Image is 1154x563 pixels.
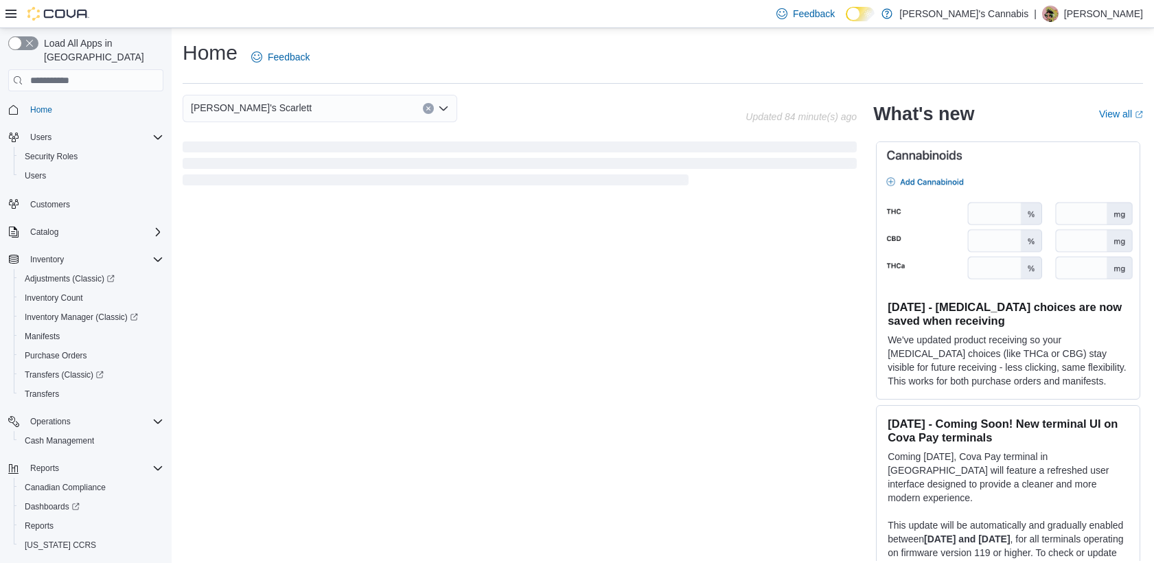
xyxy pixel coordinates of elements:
[924,533,1010,544] strong: [DATE] and [DATE]
[846,7,875,21] input: Dark Mode
[19,168,163,184] span: Users
[14,497,169,516] a: Dashboards
[25,224,64,240] button: Catalog
[899,5,1028,22] p: [PERSON_NAME]'s Cannabis
[25,482,106,493] span: Canadian Compliance
[14,516,169,536] button: Reports
[14,308,169,327] a: Inventory Manager (Classic)
[30,463,59,474] span: Reports
[19,290,163,306] span: Inventory Count
[25,102,58,118] a: Home
[19,386,65,402] a: Transfers
[19,328,163,345] span: Manifests
[14,327,169,346] button: Manifests
[14,478,169,497] button: Canadian Compliance
[19,498,163,515] span: Dashboards
[25,460,65,476] button: Reports
[19,347,163,364] span: Purchase Orders
[25,129,57,146] button: Users
[793,7,835,21] span: Feedback
[25,389,59,400] span: Transfers
[25,460,163,476] span: Reports
[888,417,1129,444] h3: [DATE] - Coming Soon! New terminal UI on Cova Pay terminals
[19,479,163,496] span: Canadian Compliance
[246,43,315,71] a: Feedback
[19,433,163,449] span: Cash Management
[25,435,94,446] span: Cash Management
[25,540,96,551] span: [US_STATE] CCRS
[3,128,169,147] button: Users
[25,251,69,268] button: Inventory
[25,413,163,430] span: Operations
[30,104,52,115] span: Home
[14,431,169,450] button: Cash Management
[25,292,83,303] span: Inventory Count
[25,331,60,342] span: Manifests
[25,224,163,240] span: Catalog
[19,518,59,534] a: Reports
[30,132,51,143] span: Users
[25,129,163,146] span: Users
[25,170,46,181] span: Users
[14,536,169,555] button: [US_STATE] CCRS
[14,288,169,308] button: Inventory Count
[3,412,169,431] button: Operations
[873,103,974,125] h2: What's new
[19,290,89,306] a: Inventory Count
[25,413,76,430] button: Operations
[25,312,138,323] span: Inventory Manager (Classic)
[19,518,163,534] span: Reports
[3,459,169,478] button: Reports
[14,384,169,404] button: Transfers
[19,271,163,287] span: Adjustments (Classic)
[1042,5,1059,22] div: Chelsea Hamilton
[3,250,169,269] button: Inventory
[19,537,163,553] span: Washington CCRS
[438,103,449,114] button: Open list of options
[183,39,238,67] h1: Home
[30,254,64,265] span: Inventory
[19,148,83,165] a: Security Roles
[19,537,102,553] a: [US_STATE] CCRS
[25,151,78,162] span: Security Roles
[1064,5,1143,22] p: [PERSON_NAME]
[3,194,169,214] button: Customers
[3,100,169,119] button: Home
[19,328,65,345] a: Manifests
[25,501,80,512] span: Dashboards
[183,144,857,188] span: Loading
[1034,5,1037,22] p: |
[27,7,89,21] img: Cova
[19,386,163,402] span: Transfers
[19,367,109,383] a: Transfers (Classic)
[25,350,87,361] span: Purchase Orders
[25,195,163,212] span: Customers
[888,333,1129,388] p: We've updated product receiving so your [MEDICAL_DATA] choices (like THCa or CBG) stay visible fo...
[25,273,115,284] span: Adjustments (Classic)
[25,520,54,531] span: Reports
[14,147,169,166] button: Security Roles
[19,271,120,287] a: Adjustments (Classic)
[3,222,169,242] button: Catalog
[19,168,51,184] a: Users
[423,103,434,114] button: Clear input
[19,479,111,496] a: Canadian Compliance
[19,498,85,515] a: Dashboards
[25,196,76,213] a: Customers
[14,269,169,288] a: Adjustments (Classic)
[19,347,93,364] a: Purchase Orders
[19,148,163,165] span: Security Roles
[19,367,163,383] span: Transfers (Classic)
[25,101,163,118] span: Home
[38,36,163,64] span: Load All Apps in [GEOGRAPHIC_DATA]
[14,166,169,185] button: Users
[14,365,169,384] a: Transfers (Classic)
[888,300,1129,328] h3: [DATE] - [MEDICAL_DATA] choices are now saved when receiving
[1135,111,1143,119] svg: External link
[30,199,70,210] span: Customers
[191,100,312,116] span: [PERSON_NAME]'s Scarlett
[25,369,104,380] span: Transfers (Classic)
[19,309,143,325] a: Inventory Manager (Classic)
[30,227,58,238] span: Catalog
[1099,108,1143,119] a: View allExternal link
